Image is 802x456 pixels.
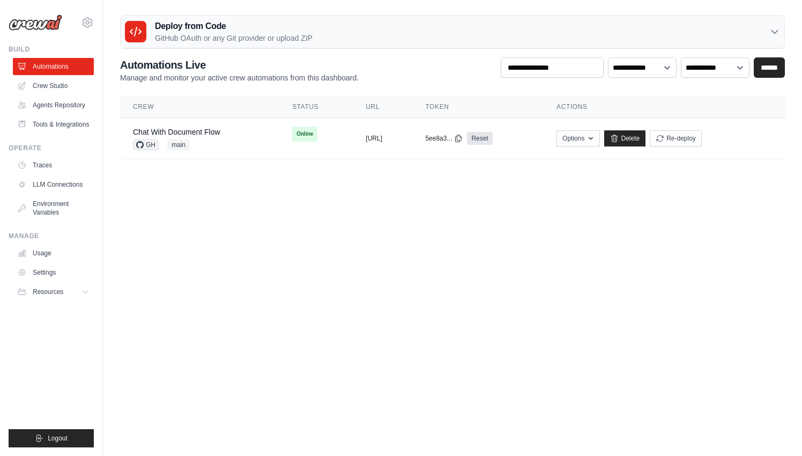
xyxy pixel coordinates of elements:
a: Delete [604,130,645,146]
span: Online [292,127,317,142]
th: Status [279,96,353,118]
a: Settings [13,264,94,281]
a: Reset [467,132,492,145]
button: Re-deploy [650,130,702,146]
span: main [167,139,190,150]
button: Options [556,130,600,146]
a: Crew Studio [13,77,94,94]
p: GitHub OAuth or any Git provider or upload ZIP [155,33,313,43]
a: Chat With Document Flow [133,128,220,136]
div: Operate [9,144,94,152]
th: Actions [544,96,785,118]
span: Logout [48,434,68,443]
a: Tools & Integrations [13,116,94,133]
th: Token [412,96,544,118]
h3: Deploy from Code [155,20,313,33]
th: URL [353,96,412,118]
a: Usage [13,245,94,262]
span: GH [133,139,159,150]
button: Resources [13,283,94,300]
div: Manage [9,232,94,240]
img: Logo [9,14,62,31]
a: Traces [13,157,94,174]
div: Build [9,45,94,54]
h2: Automations Live [120,57,359,72]
p: Manage and monitor your active crew automations from this dashboard. [120,72,359,83]
button: Logout [9,429,94,447]
a: Agents Repository [13,97,94,114]
button: 5ee8a3... [425,134,463,143]
a: LLM Connections [13,176,94,193]
a: Automations [13,58,94,75]
a: Environment Variables [13,195,94,221]
span: Resources [33,288,63,296]
th: Crew [120,96,279,118]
